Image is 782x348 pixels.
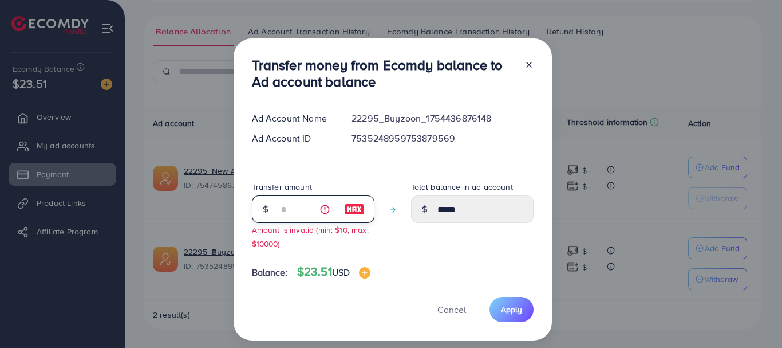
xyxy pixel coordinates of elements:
[733,296,773,339] iframe: Chat
[243,132,343,145] div: Ad Account ID
[332,266,350,279] span: USD
[252,181,312,193] label: Transfer amount
[423,297,480,322] button: Cancel
[342,132,542,145] div: 7535248959753879569
[252,266,288,279] span: Balance:
[437,303,466,316] span: Cancel
[501,304,522,315] span: Apply
[359,267,370,279] img: image
[252,57,515,90] h3: Transfer money from Ecomdy balance to Ad account balance
[297,265,370,279] h4: $23.51
[489,297,534,322] button: Apply
[252,224,369,248] small: Amount is invalid (min: $10, max: $10000)
[342,112,542,125] div: 22295_Buyzoon_1754436876148
[411,181,513,193] label: Total balance in ad account
[344,202,365,216] img: image
[243,112,343,125] div: Ad Account Name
